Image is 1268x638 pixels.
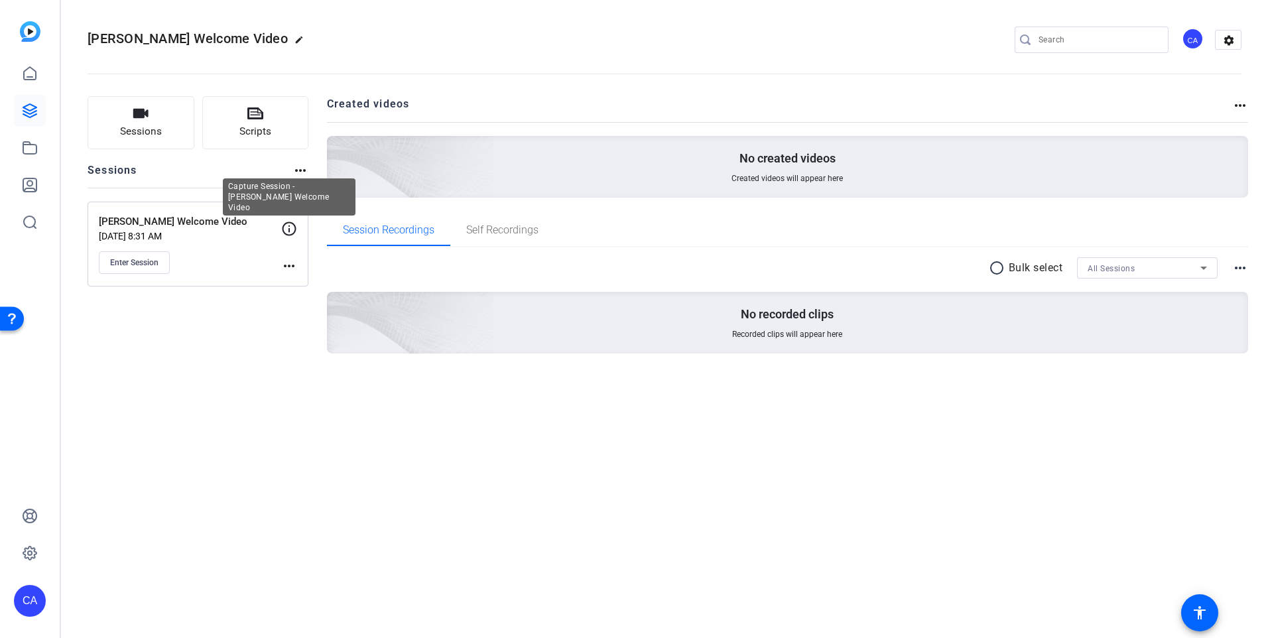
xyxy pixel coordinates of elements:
p: No recorded clips [741,306,834,322]
div: CA [14,585,46,617]
p: No created videos [739,151,836,166]
span: All Sessions [1088,264,1135,273]
mat-icon: more_horiz [292,162,308,178]
mat-icon: accessibility [1192,605,1208,621]
span: Self Recordings [466,225,539,235]
h2: Sessions [88,162,137,188]
p: [PERSON_NAME] Welcome Video [99,214,281,229]
img: blue-gradient.svg [20,21,40,42]
span: Created videos will appear here [731,173,843,184]
mat-icon: more_horiz [1232,97,1248,113]
mat-icon: more_horiz [1232,260,1248,276]
span: Enter Session [110,257,158,268]
input: Search [1039,32,1158,48]
div: CA [1182,28,1204,50]
span: Session Recordings [343,225,434,235]
p: [DATE] 8:31 AM [99,231,281,241]
button: Enter Session [99,251,170,274]
mat-icon: settings [1216,31,1242,50]
img: Creted videos background [178,5,495,292]
span: [PERSON_NAME] Welcome Video [88,31,288,46]
span: Scripts [239,124,271,139]
h2: Created videos [327,96,1233,122]
img: embarkstudio-empty-session.png [178,160,495,448]
button: Scripts [202,96,309,149]
mat-icon: more_horiz [281,258,297,274]
span: Sessions [120,124,162,139]
mat-icon: radio_button_unchecked [989,260,1009,276]
mat-icon: edit [294,35,310,51]
button: Sessions [88,96,194,149]
ngx-avatar: Catherine Ambrose [1182,28,1205,51]
p: Bulk select [1009,260,1063,276]
span: Recorded clips will appear here [732,329,842,340]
